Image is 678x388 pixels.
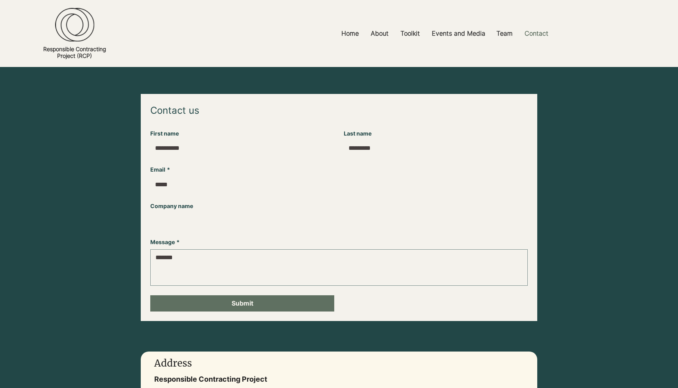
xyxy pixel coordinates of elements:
[154,375,267,383] span: Responsible Contracting Project
[150,130,179,138] label: First name
[428,25,489,42] p: Events and Media
[396,25,424,42] p: Toolkit
[43,46,106,59] a: Responsible ContractingProject (RCP)
[150,166,170,174] label: Email
[521,25,552,42] p: Contact
[150,238,180,246] label: Message
[490,25,519,42] a: Team
[150,103,528,312] form: Contact us
[150,177,523,193] input: Email
[367,25,393,42] p: About
[365,25,395,42] a: About
[151,253,527,282] textarea: Message
[492,25,517,42] p: Team
[395,25,426,42] a: Toolkit
[344,140,523,156] input: Last name
[335,25,365,42] a: Home
[150,105,199,116] span: Contact us
[344,130,372,138] label: Last name
[232,300,253,307] span: Submit
[150,295,334,312] button: Submit
[337,25,363,42] p: Home
[244,25,646,42] nav: Site
[150,202,193,210] label: Company name
[519,25,554,42] a: Contact
[150,140,329,156] input: First name
[154,357,358,369] h2: Address
[150,213,523,229] input: Company name
[426,25,490,42] a: Events and Media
